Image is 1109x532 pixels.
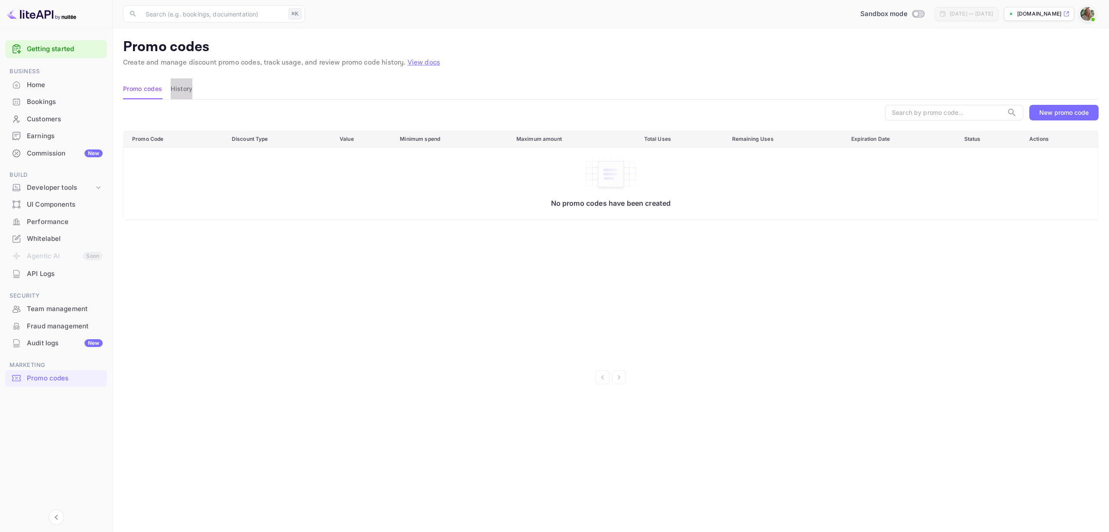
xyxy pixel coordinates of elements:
[5,370,107,386] a: Promo codes
[27,269,103,279] div: API Logs
[1029,105,1099,120] button: New promo code
[5,230,107,247] a: Whitelabel
[725,131,844,147] th: Remaining Uses
[123,39,1099,56] p: Promo codes
[509,131,637,147] th: Maximum amount
[5,196,107,212] a: UI Components
[5,94,107,110] a: Bookings
[5,170,107,180] span: Build
[5,335,107,352] div: Audit logsNew
[637,131,725,147] th: Total Uses
[27,200,103,210] div: UI Components
[27,304,103,314] div: Team management
[5,318,107,334] a: Fraud management
[289,8,302,19] div: ⌘K
[5,111,107,127] a: Customers
[5,145,107,161] a: CommissionNew
[123,58,1099,68] p: Create and manage discount promo codes, track usage, and review promo code history.
[5,266,107,282] a: API Logs
[860,9,908,19] span: Sandbox mode
[857,9,927,19] div: Switch to Production mode
[585,156,637,192] img: No promo codes have been created
[5,318,107,335] div: Fraud management
[84,339,103,347] div: New
[27,131,103,141] div: Earnings
[5,370,107,387] div: Promo codes
[1017,10,1061,18] p: [DOMAIN_NAME]
[84,149,103,157] div: New
[5,77,107,94] div: Home
[27,149,103,159] div: Commission
[5,111,107,128] div: Customers
[1022,131,1098,147] th: Actions
[225,131,333,147] th: Discount Type
[5,301,107,317] a: Team management
[408,58,440,67] a: View docs
[27,217,103,227] div: Performance
[49,509,64,525] button: Collapse navigation
[5,77,107,93] a: Home
[27,114,103,124] div: Customers
[844,131,957,147] th: Expiration Date
[171,78,192,99] button: History
[5,214,107,230] a: Performance
[123,78,162,99] button: Promo codes
[5,180,107,195] div: Developer tools
[957,131,1022,147] th: Status
[123,370,1099,384] nav: pagination navigation
[140,5,285,23] input: Search (e.g. bookings, documentation)
[7,7,76,21] img: LiteAPI logo
[27,373,103,383] div: Promo codes
[1080,7,1094,21] img: Tea Gudek Snajdar
[885,105,1003,120] input: Search by promo code...
[5,335,107,351] a: Audit logsNew
[950,10,993,18] div: [DATE] — [DATE]
[27,44,103,54] a: Getting started
[123,131,225,147] th: Promo Code
[5,40,107,58] div: Getting started
[1039,109,1089,116] div: New promo code
[27,183,94,193] div: Developer tools
[27,338,103,348] div: Audit logs
[5,128,107,145] div: Earnings
[5,230,107,247] div: Whitelabel
[5,67,107,76] span: Business
[5,145,107,162] div: CommissionNew
[27,234,103,244] div: Whitelabel
[5,128,107,144] a: Earnings
[5,360,107,370] span: Marketing
[27,321,103,331] div: Fraud management
[27,97,103,107] div: Bookings
[5,291,107,301] span: Security
[5,196,107,213] div: UI Components
[27,80,103,90] div: Home
[132,199,1090,208] p: No promo codes have been created
[393,131,509,147] th: Minimum spend
[333,131,393,147] th: Value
